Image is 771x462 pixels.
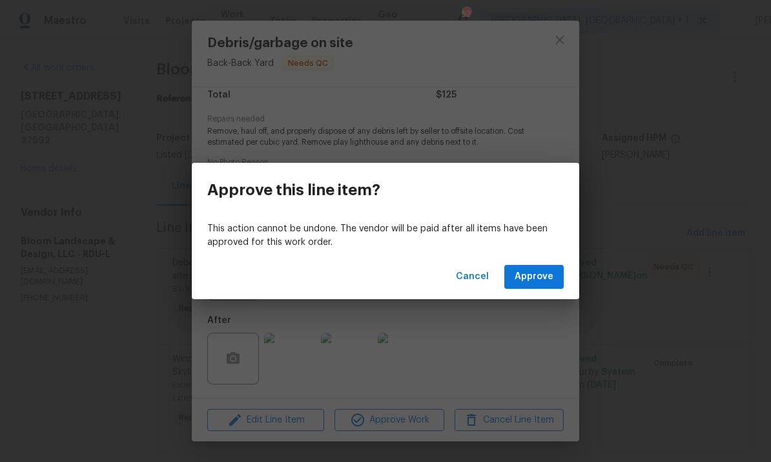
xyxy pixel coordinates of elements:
p: This action cannot be undone. The vendor will be paid after all items have been approved for this... [207,222,564,249]
span: Cancel [456,269,489,285]
h3: Approve this line item? [207,181,380,199]
span: Approve [515,269,553,285]
button: Approve [504,265,564,289]
button: Cancel [451,265,494,289]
